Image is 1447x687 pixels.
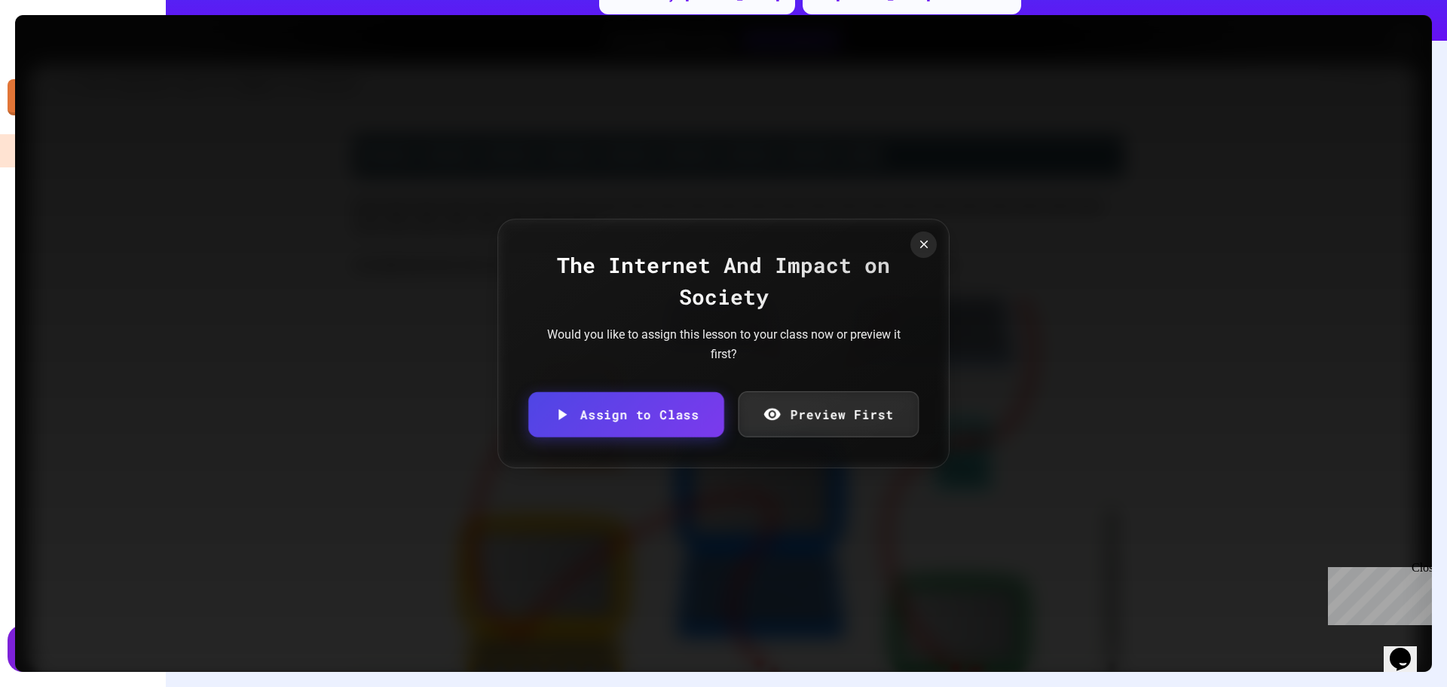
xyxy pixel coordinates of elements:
[528,250,919,313] div: The Internet And Impact on Society
[1322,561,1432,625] iframe: chat widget
[6,6,104,96] div: Chat with us now!Close
[543,325,904,363] div: Would you like to assign this lesson to your class now or preview it first?
[528,392,723,437] a: Assign to Class
[1384,627,1432,672] iframe: chat widget
[738,391,918,437] a: Preview First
